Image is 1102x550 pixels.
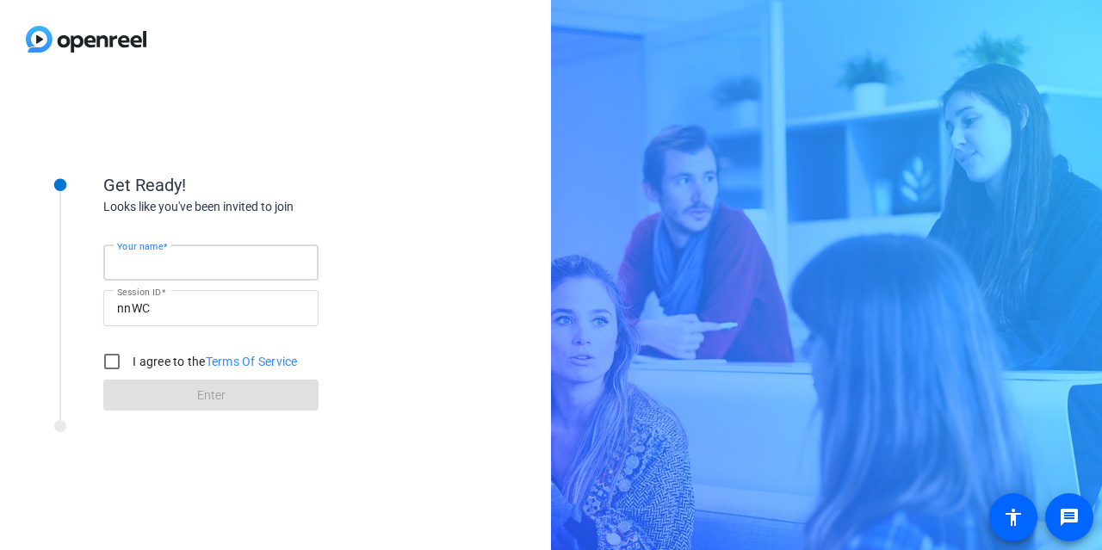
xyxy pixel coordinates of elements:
a: Terms Of Service [206,355,298,368]
mat-label: Your name [117,241,163,251]
div: Looks like you've been invited to join [103,198,448,216]
mat-icon: message [1059,507,1080,528]
mat-icon: accessibility [1003,507,1024,528]
div: Get Ready! [103,172,448,198]
mat-label: Session ID [117,287,161,297]
label: I agree to the [129,353,298,370]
